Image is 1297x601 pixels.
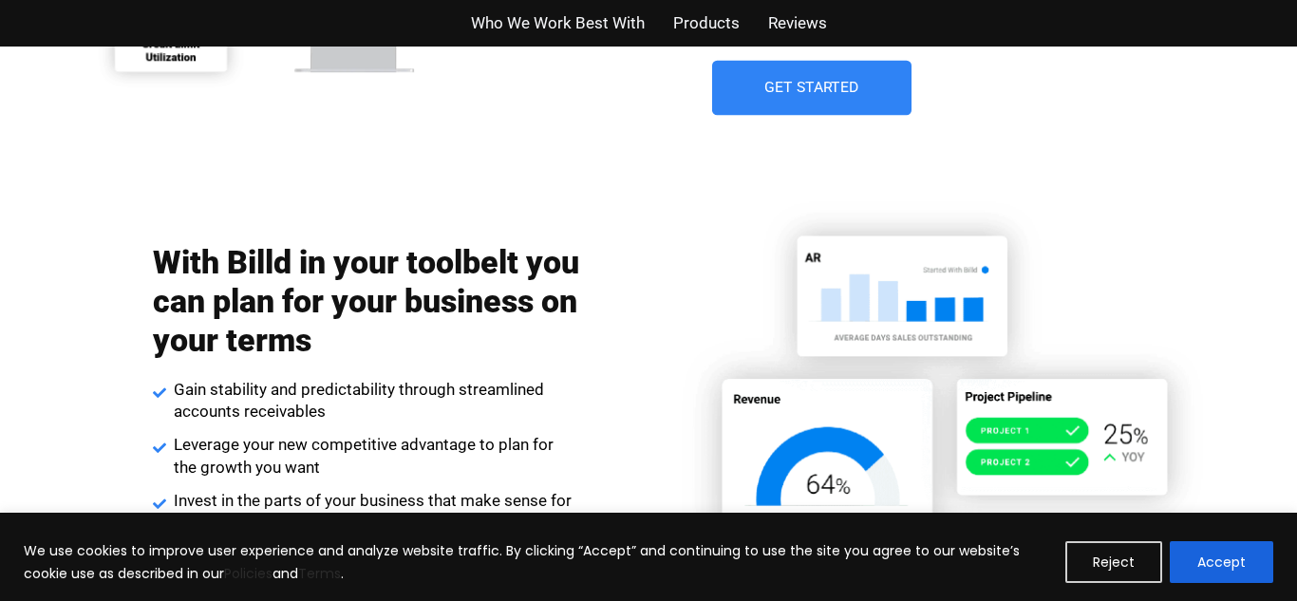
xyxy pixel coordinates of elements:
a: Reviews [768,9,827,37]
span: Invest in the parts of your business that make sense for your long term plan [169,490,580,535]
button: Reject [1065,541,1162,583]
h2: With Billd in your toolbelt you can plan for your business on your terms [153,243,580,359]
a: Terms [298,564,341,583]
a: Products [673,9,740,37]
a: Who We Work Best With [471,9,645,37]
a: Policies [224,564,273,583]
span: Leverage your new competitive advantage to plan for the growth you want [169,434,580,479]
p: We use cookies to improve user experience and analyze website traffic. By clicking “Accept” and c... [24,539,1051,585]
span: Get Started [765,81,860,96]
a: Get Started [712,61,912,116]
button: Accept [1170,541,1273,583]
span: Gain stability and predictability through streamlined accounts receivables [169,379,580,424]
